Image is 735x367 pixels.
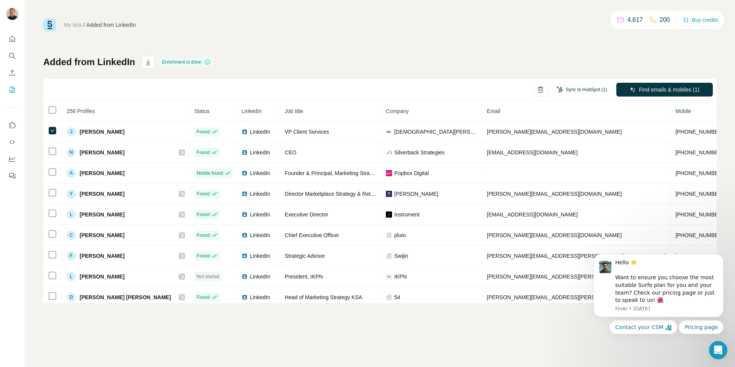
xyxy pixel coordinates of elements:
[487,294,666,300] span: [PERSON_NAME][EMAIL_ADDRESS][PERSON_NAME][DOMAIN_NAME]
[80,273,124,280] span: [PERSON_NAME]
[250,231,270,239] span: LinkedIn
[675,211,724,218] span: [PHONE_NUMBER]
[285,170,413,176] span: Founder & Principal, Marketing Strategy & Operations
[197,232,210,239] span: Found
[394,190,438,198] span: [PERSON_NAME]
[386,170,392,176] img: company-logo
[616,83,713,97] button: Find emails & mobiles (1)
[487,129,622,135] span: [PERSON_NAME][EMAIL_ADDRESS][DOMAIN_NAME]
[394,211,420,218] span: Instrument
[242,108,262,114] span: LinkedIn
[197,128,210,135] span: Found
[394,252,408,260] span: Swijin
[487,253,666,259] span: [PERSON_NAME][EMAIL_ADDRESS][PERSON_NAME][DOMAIN_NAME]
[6,8,18,20] img: Avatar
[250,273,270,280] span: LinkedIn
[80,169,124,177] span: [PERSON_NAME]
[67,189,76,198] div: Y
[6,83,18,97] button: My lists
[709,341,727,359] iframe: Intercom live chat
[386,274,392,280] img: company-logo
[551,84,612,95] button: Sync to HubSpot (1)
[242,191,248,197] img: LinkedIn logo
[285,108,303,114] span: Job title
[250,149,270,156] span: LinkedIn
[80,252,124,260] span: [PERSON_NAME]
[197,211,210,218] span: Found
[80,190,124,198] span: [PERSON_NAME]
[285,129,329,135] span: VP Client Services
[43,18,56,31] img: Surfe Logo
[487,191,622,197] span: [PERSON_NAME][EMAIL_ADDRESS][DOMAIN_NAME]
[80,231,124,239] span: [PERSON_NAME]
[194,108,210,114] span: Status
[660,15,670,25] p: 200
[64,22,82,28] a: My lists
[285,274,323,280] span: President, IKPN
[67,251,76,261] div: F
[285,191,392,197] span: Director Marketplace Strategy & Retail Media
[487,211,578,218] span: [EMAIL_ADDRESS][DOMAIN_NAME]
[394,149,445,156] span: Silverback Strategies
[6,32,18,46] button: Quick start
[67,231,76,240] div: C
[87,21,136,29] div: Added from LinkedIn
[394,169,429,177] span: Popbox Digital
[197,273,219,280] span: Not started
[627,15,643,25] p: 4,617
[242,232,248,238] img: LinkedIn logo
[80,149,124,156] span: [PERSON_NAME]
[242,294,248,300] img: LinkedIn logo
[242,253,248,259] img: LinkedIn logo
[80,128,124,136] span: [PERSON_NAME]
[6,118,18,132] button: Use Surfe on LinkedIn
[285,232,339,238] span: Chief Executive Officer
[6,49,18,63] button: Search
[250,252,270,260] span: LinkedIn
[6,152,18,166] button: Dashboard
[242,211,248,218] img: LinkedIn logo
[285,294,362,300] span: Head of Marketing Strategy KSA
[83,21,85,29] li: /
[386,149,392,156] img: company-logo
[285,211,328,218] span: Executive Director
[582,229,735,346] iframe: Intercom notifications message
[394,273,407,280] span: IKPN
[160,57,213,67] div: Enrichment is done
[639,86,699,93] span: Find emails & mobiles (1)
[250,169,270,177] span: LinkedIn
[250,128,270,136] span: LinkedIn
[386,108,409,114] span: Company
[242,149,248,156] img: LinkedIn logo
[67,169,76,178] div: A
[6,169,18,183] button: Feedback
[675,108,691,114] span: Mobile
[386,211,392,218] img: company-logo
[67,210,76,219] div: L
[394,293,400,301] span: 54
[197,149,210,156] span: Found
[675,191,724,197] span: [PHONE_NUMBER]
[386,191,392,197] img: company-logo
[6,135,18,149] button: Use Surfe API
[197,252,210,259] span: Found
[250,211,270,218] span: LinkedIn
[67,148,76,157] div: N
[675,129,724,135] span: [PHONE_NUMBER]
[394,231,406,239] span: pluto
[67,272,76,281] div: L
[197,294,210,301] span: Found
[80,211,124,218] span: [PERSON_NAME]
[67,108,95,114] span: 258 Profiles
[386,129,392,135] img: company-logo
[242,274,248,280] img: LinkedIn logo
[197,170,223,177] span: Mobile found
[675,170,724,176] span: [PHONE_NUMBER]
[197,190,210,197] span: Found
